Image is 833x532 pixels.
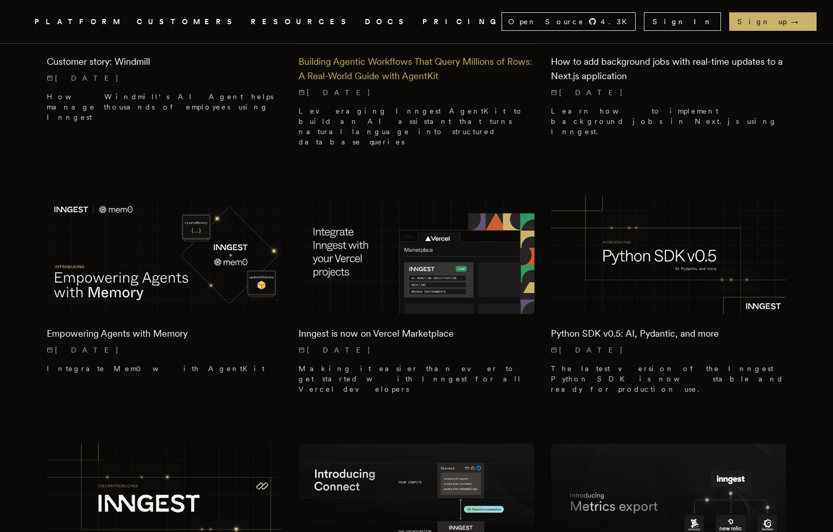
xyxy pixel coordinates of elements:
p: Making it easier than ever to get started with Inngest for all Vercel developers [299,363,534,394]
p: The latest version of the Inngest Python SDK is now stable and ready for production use. [551,363,787,394]
p: [DATE] [551,345,787,355]
p: [DATE] [551,87,787,98]
h2: Customer story: Windmill [47,54,283,69]
img: Featured image for Empowering Agents with Memory blog post [47,196,283,314]
span: Open Source [508,16,584,27]
img: Featured image for Python SDK v0.5: AI, Pydantic, and more blog post [551,196,787,314]
h2: How to add background jobs with real-time updates to a Next.js application [551,54,787,83]
p: Integrate Mem0 with AgentKit [47,363,283,374]
p: Leveraging Inngest AgentKit to build an AI assistant that turns natural language into structured ... [299,106,534,147]
h2: Building Agentic Workflows That Query Millions of Rows: A Real-World Guide with AgentKit [299,54,534,83]
h2: Python SDK v0.5: AI, Pydantic, and more [551,326,787,341]
p: [DATE] [47,345,283,355]
a: DOCS [365,15,410,28]
p: [DATE] [47,73,283,83]
a: Featured image for Empowering Agents with Memory blog postEmpowering Agents with Memory[DATE] Int... [47,196,283,382]
span: 4.3 K [601,16,633,27]
span: → [791,16,808,27]
p: [DATE] [299,345,534,355]
a: PRICING [422,15,502,28]
h2: Empowering Agents with Memory [47,326,283,341]
img: Featured image for Inngest is now on Vercel Marketplace blog post [299,196,534,314]
p: [DATE] [299,87,534,98]
p: How Windmill's AI Agent helps manage thousands of employees using Inngest [47,91,283,122]
button: PLATFORM [34,15,124,28]
a: Sign In [644,12,721,31]
a: CUSTOMERS [137,15,238,28]
h2: Inngest is now on Vercel Marketplace [299,326,534,341]
p: Learn how to implement background jobs in Next.js using Inngest. [551,106,787,137]
a: Sign up [729,12,817,31]
a: Featured image for Python SDK v0.5: AI, Pydantic, and more blog postPython SDK v0.5: AI, Pydantic... [551,196,787,402]
button: RESOURCES [251,15,353,28]
a: Featured image for Inngest is now on Vercel Marketplace blog postInngest is now on Vercel Marketp... [299,196,534,402]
